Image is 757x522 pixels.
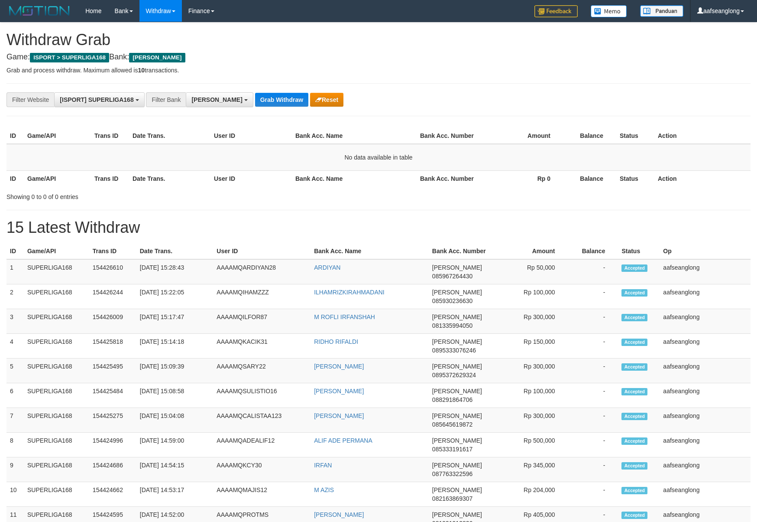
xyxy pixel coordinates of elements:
td: aafseanglong [660,383,751,408]
td: [DATE] 15:09:39 [136,359,214,383]
span: [PERSON_NAME] [432,486,482,493]
td: Rp 100,000 [493,383,568,408]
div: Showing 0 to 0 of 0 entries [6,189,309,201]
span: Accepted [621,339,647,346]
img: MOTION_logo.png [6,4,72,17]
a: [PERSON_NAME] [314,412,364,419]
td: SUPERLIGA168 [24,309,89,334]
span: Copy 087763322596 to clipboard [432,470,472,477]
td: aafseanglong [660,284,751,309]
span: [PERSON_NAME] [129,53,185,62]
td: [DATE] 14:59:00 [136,433,214,457]
th: Date Trans. [129,128,210,144]
td: SUPERLIGA168 [24,408,89,433]
td: 1 [6,259,24,284]
th: User ID [213,243,311,259]
th: Balance [563,128,616,144]
td: AAAAMQARDIYAN28 [213,259,311,284]
span: [PERSON_NAME] [432,388,482,395]
th: Game/API [24,243,89,259]
td: 154424662 [89,482,136,507]
span: [PERSON_NAME] [191,96,242,103]
td: [DATE] 15:28:43 [136,259,214,284]
td: 5 [6,359,24,383]
th: Balance [563,170,616,186]
td: - [568,284,618,309]
td: SUPERLIGA168 [24,284,89,309]
td: aafseanglong [660,309,751,334]
span: [PERSON_NAME] [432,462,482,469]
span: [PERSON_NAME] [432,313,482,320]
td: aafseanglong [660,359,751,383]
td: AAAAMQMAJIS12 [213,482,311,507]
span: Copy 085333191617 to clipboard [432,446,472,453]
th: User ID [210,170,292,186]
th: Game/API [24,170,91,186]
span: Accepted [621,512,647,519]
th: Status [618,243,660,259]
td: aafseanglong [660,259,751,284]
td: aafseanglong [660,433,751,457]
td: Rp 150,000 [493,334,568,359]
th: Amount [484,128,563,144]
td: Rp 500,000 [493,433,568,457]
td: - [568,482,618,507]
span: Accepted [621,487,647,494]
span: [PERSON_NAME] [432,338,482,345]
span: Copy 085645619872 to clipboard [432,421,472,428]
td: SUPERLIGA168 [24,433,89,457]
span: [PERSON_NAME] [432,437,482,444]
span: Accepted [621,413,647,420]
span: Accepted [621,264,647,272]
td: AAAAMQKCY30 [213,457,311,482]
span: Copy 082163869307 to clipboard [432,495,472,502]
td: 154426244 [89,284,136,309]
th: Bank Acc. Number [417,128,484,144]
span: Copy 0895372629324 to clipboard [432,372,476,378]
th: User ID [210,128,292,144]
td: Rp 100,000 [493,284,568,309]
td: Rp 204,000 [493,482,568,507]
span: Accepted [621,289,647,297]
span: ISPORT > SUPERLIGA168 [30,53,109,62]
td: Rp 300,000 [493,408,568,433]
td: [DATE] 15:17:47 [136,309,214,334]
td: 2 [6,284,24,309]
button: Reset [310,93,343,107]
td: aafseanglong [660,408,751,433]
th: Game/API [24,128,91,144]
td: aafseanglong [660,334,751,359]
td: [DATE] 15:08:58 [136,383,214,408]
span: Accepted [621,388,647,395]
a: ALIF ADE PERMANA [314,437,372,444]
td: 154425484 [89,383,136,408]
td: 3 [6,309,24,334]
td: [DATE] 15:14:18 [136,334,214,359]
span: [ISPORT] SUPERLIGA168 [60,96,133,103]
h4: Game: Bank: [6,53,751,62]
th: Bank Acc. Number [429,243,493,259]
img: Button%20Memo.svg [591,5,627,17]
td: AAAAMQSARY22 [213,359,311,383]
th: Rp 0 [484,170,563,186]
span: [PERSON_NAME] [432,264,482,271]
td: 8 [6,433,24,457]
td: SUPERLIGA168 [24,259,89,284]
a: RIDHO RIFALDI [314,338,358,345]
td: - [568,259,618,284]
h1: Withdraw Grab [6,31,751,49]
img: Feedback.jpg [534,5,578,17]
a: IRFAN [314,462,332,469]
span: [PERSON_NAME] [432,412,482,419]
span: Copy 088291864706 to clipboard [432,396,472,403]
span: [PERSON_NAME] [432,289,482,296]
td: Rp 345,000 [493,457,568,482]
a: ARDIYAN [314,264,340,271]
th: Bank Acc. Name [292,170,417,186]
th: Bank Acc. Name [311,243,429,259]
th: Bank Acc. Number [417,170,484,186]
td: - [568,383,618,408]
th: Status [616,170,654,186]
td: 6 [6,383,24,408]
th: Status [616,128,654,144]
